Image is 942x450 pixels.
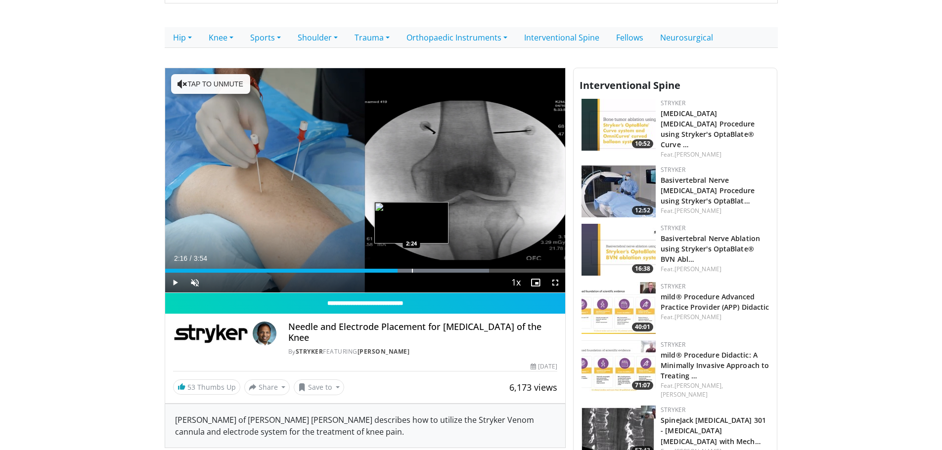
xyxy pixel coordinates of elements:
[674,381,723,390] a: [PERSON_NAME],
[661,99,685,107] a: Stryker
[398,27,516,48] a: Orthopaedic Instruments
[194,254,207,262] span: 3:54
[661,150,769,159] div: Feat.
[582,224,656,276] a: 16:38
[582,165,656,217] a: 12:52
[661,292,769,312] a: mild® Procedure Advanced Practice Provider (APP) Didactic
[185,273,205,292] button: Unmute
[661,265,769,274] div: Feat.
[165,68,566,293] video-js: Video Player
[632,206,653,215] span: 12:52
[582,282,656,334] a: 40:01
[582,340,656,392] a: 71:07
[242,27,289,48] a: Sports
[632,139,653,148] span: 10:52
[661,175,755,205] a: Basivertebral Nerve [MEDICAL_DATA] Procedure using Stryker's OptaBlat…
[661,282,685,290] a: Stryker
[531,362,557,371] div: [DATE]
[173,379,240,395] a: 53 Thumbs Up
[661,390,708,399] a: [PERSON_NAME]
[582,224,656,276] img: efc84703-49da-46b6-9c7b-376f5723817c.150x105_q85_crop-smart_upscale.jpg
[674,206,721,215] a: [PERSON_NAME]
[187,382,195,392] span: 53
[346,27,398,48] a: Trauma
[165,404,566,448] div: [PERSON_NAME] of [PERSON_NAME] [PERSON_NAME] describes how to utilize the Stryker Venom cannula a...
[374,202,449,244] img: image.jpeg
[661,381,769,399] div: Feat.
[632,323,653,331] span: 40:01
[582,165,656,217] img: defb5e87-9a59-4e45-9c94-ca0bb38673d3.150x105_q85_crop-smart_upscale.jpg
[545,273,565,292] button: Fullscreen
[165,27,200,48] a: Hip
[165,269,566,273] div: Progress Bar
[506,273,526,292] button: Playback Rate
[661,350,769,380] a: mild® Procedure Didactic: A Minimally Invasive Approach to Treating …
[661,234,760,264] a: Basivertebral Nerve Ablation using Stryker's OptaBlate® BVN Abl…
[661,313,769,322] div: Feat.
[244,379,290,395] button: Share
[582,282,656,334] img: 4f822da0-6aaa-4e81-8821-7a3c5bb607c6.150x105_q85_crop-smart_upscale.jpg
[509,381,557,393] span: 6,173 views
[580,79,680,92] span: Interventional Spine
[174,254,187,262] span: 2:16
[661,109,755,149] a: [MEDICAL_DATA] [MEDICAL_DATA] Procedure using Stryker's OptaBlate® Curve …
[190,254,192,262] span: /
[296,347,323,356] a: Stryker
[582,99,656,151] a: 10:52
[165,273,185,292] button: Play
[516,27,608,48] a: Interventional Spine
[652,27,721,48] a: Neurosurgical
[661,165,685,174] a: Stryker
[171,74,250,94] button: Tap to unmute
[674,265,721,273] a: [PERSON_NAME]
[582,340,656,392] img: 9d4bc2db-bb55-4b2e-be96-a2b6c3db8f79.150x105_q85_crop-smart_upscale.jpg
[661,340,685,349] a: Stryker
[289,27,346,48] a: Shoulder
[253,322,276,345] img: Avatar
[608,27,652,48] a: Fellows
[661,224,685,232] a: Stryker
[632,381,653,390] span: 71:07
[526,273,545,292] button: Enable picture-in-picture mode
[632,264,653,273] span: 16:38
[661,415,766,446] a: SpineJack [MEDICAL_DATA] 301 - [MEDICAL_DATA] [MEDICAL_DATA] with Mech…
[582,99,656,151] img: 0f0d9d51-420c-42d6-ac87-8f76a25ca2f4.150x105_q85_crop-smart_upscale.jpg
[661,406,685,414] a: Stryker
[674,313,721,321] a: [PERSON_NAME]
[173,322,249,345] img: Stryker
[294,379,344,395] button: Save to
[661,206,769,215] div: Feat.
[200,27,242,48] a: Knee
[674,150,721,159] a: [PERSON_NAME]
[288,322,557,343] h4: Needle and Electrode Placement for [MEDICAL_DATA] of the Knee
[358,347,410,356] a: [PERSON_NAME]
[288,347,557,356] div: By FEATURING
